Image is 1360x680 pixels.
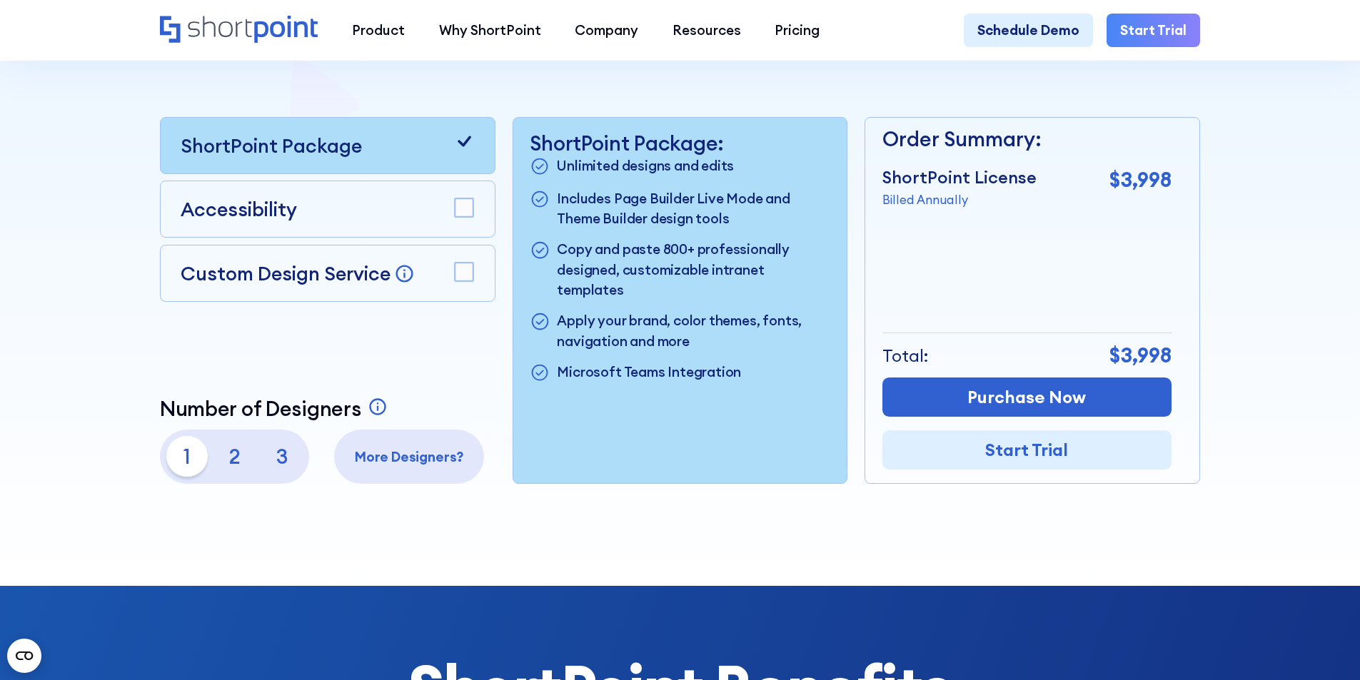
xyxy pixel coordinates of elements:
[655,14,758,48] a: Resources
[1289,612,1360,680] iframe: Chat Widget
[882,430,1172,470] a: Start Trial
[1107,14,1200,48] a: Start Trial
[181,261,391,285] p: Custom Design Service
[758,14,837,48] a: Pricing
[214,436,255,477] p: 2
[439,20,541,41] div: Why ShortPoint
[181,131,362,160] p: ShortPoint Package
[575,20,638,41] div: Company
[882,165,1037,191] p: ShortPoint License
[557,156,734,178] p: Unlimited designs and edits
[262,436,303,477] p: 3
[7,639,41,673] button: Open CMP widget
[775,20,820,41] div: Pricing
[160,16,318,45] a: Home
[673,20,741,41] div: Resources
[352,20,405,41] div: Product
[557,239,830,300] p: Copy and paste 800+ professionally designed, customizable intranet templates
[964,14,1093,48] a: Schedule Demo
[1109,340,1172,371] p: $3,998
[160,397,361,421] p: Number of Designers
[160,397,392,421] a: Number of Designers
[422,14,558,48] a: Why ShortPoint
[335,14,422,48] a: Product
[181,195,297,223] p: Accessibility
[557,188,830,229] p: Includes Page Builder Live Mode and Theme Builder design tools
[882,191,1037,208] p: Billed Annually
[882,377,1172,417] a: Purchase Now
[557,362,741,385] p: Microsoft Teams Integration
[882,343,929,369] p: Total:
[166,436,207,477] p: 1
[530,131,830,156] p: ShortPoint Package:
[341,447,478,467] p: More Designers?
[557,310,830,351] p: Apply your brand, color themes, fonts, navigation and more
[558,14,655,48] a: Company
[1109,165,1172,196] p: $3,998
[882,124,1172,155] p: Order Summary:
